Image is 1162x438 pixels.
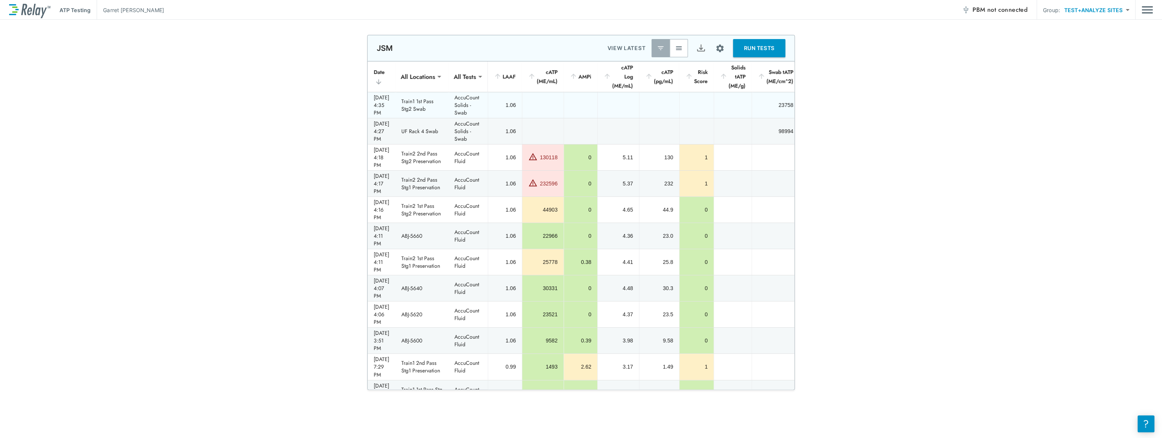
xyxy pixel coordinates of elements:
[570,72,591,81] div: AMPi
[395,223,448,249] td: ABJ-5660
[395,354,448,380] td: Train1 2nd Pass Stg1 Preservation
[645,232,673,240] div: 23.0
[686,311,708,318] div: 0
[607,44,645,53] p: VIEW LATEST
[494,232,516,240] div: 1.06
[528,311,558,318] div: 23521
[448,69,481,84] div: All Tests
[657,44,664,52] img: Latest
[395,380,448,406] td: Train1 1st Pass Stg 2 Preservation
[528,337,558,344] div: 9582
[686,180,708,187] div: 1
[1043,6,1060,14] p: Group:
[645,206,673,214] div: 44.9
[570,363,591,370] div: 2.62
[604,154,633,161] div: 5.11
[645,258,673,266] div: 25.8
[528,152,537,161] img: Warning
[758,101,793,109] div: 23758
[570,284,591,292] div: 0
[448,171,488,196] td: AccuCount Fluid
[494,206,516,214] div: 1.06
[448,275,488,301] td: AccuCount Fluid
[494,127,516,135] div: 1.06
[374,329,389,352] div: [DATE] 3:51 PM
[570,232,591,240] div: 0
[696,44,706,53] img: Export Icon
[494,337,516,344] div: 1.06
[448,380,488,406] td: AccuCount Fluid
[686,154,708,161] div: 1
[686,232,708,240] div: 0
[710,38,730,58] button: Site setup
[374,198,389,221] div: [DATE] 4:16 PM
[528,258,558,266] div: 25778
[448,118,488,144] td: AccuCount Solids - Swab
[720,63,745,90] div: Solids tATP (ME/g)
[494,389,516,397] div: 0.99
[1142,3,1153,17] button: Main menu
[539,180,558,187] div: 232596
[377,44,393,53] p: JSM
[374,277,389,300] div: [DATE] 4:07 PM
[374,251,389,273] div: [DATE] 4:11 PM
[686,284,708,292] div: 0
[395,249,448,275] td: Train2 1st Pass Stg1 Preservation
[645,389,673,397] div: 5.28
[645,68,673,86] div: cATP (pg/mL)
[570,180,591,187] div: 0
[395,69,440,84] div: All Locations
[528,178,537,187] img: Warning
[570,258,591,266] div: 0.38
[494,363,516,370] div: 0.99
[448,354,488,380] td: AccuCount Fluid
[645,337,673,344] div: 9.58
[570,154,591,161] div: 0
[645,284,673,292] div: 30.3
[374,355,389,378] div: [DATE] 7:29 PM
[374,303,389,326] div: [DATE] 4:06 PM
[374,120,389,143] div: [DATE] 4:27 PM
[645,311,673,318] div: 23.5
[686,363,708,370] div: 1
[959,2,1030,17] button: PBM not connected
[494,258,516,266] div: 1.06
[686,337,708,344] div: 0
[962,6,969,14] img: Offline Icon
[395,171,448,196] td: Train2 2nd Pass Stg1 Preservation
[604,311,633,318] div: 4.37
[448,92,488,118] td: AccuCount Solids - Swab
[973,5,1027,15] span: PBM
[686,258,708,266] div: 0
[715,44,725,53] img: Settings Icon
[528,206,558,214] div: 44903
[374,94,389,116] div: [DATE] 4:35 PM
[604,206,633,214] div: 4.65
[645,363,673,370] div: 1.49
[539,154,558,161] div: 130118
[604,337,633,344] div: 3.98
[570,337,591,344] div: 0.39
[494,180,516,187] div: 1.06
[395,197,448,223] td: Train2 1st Pass Stg2 Preservation
[448,197,488,223] td: AccuCount Fluid
[1137,415,1154,432] iframe: Resource center
[494,311,516,318] div: 1.06
[395,144,448,170] td: Train2 2nd Pass Stg2 Preservation
[603,63,633,90] div: cATP Log (ME/mL)
[395,118,448,144] td: UF Rack 4 Swab
[103,6,164,14] p: Garret [PERSON_NAME]
[733,39,785,57] button: RUN TESTS
[570,389,591,397] div: 0
[570,311,591,318] div: 0
[570,206,591,214] div: 0
[395,328,448,353] td: ABJ-5600
[395,275,448,301] td: ABJ-5640
[528,232,558,240] div: 22966
[368,61,395,92] th: Date
[604,389,633,397] div: 3.72
[692,39,710,57] button: Export
[685,68,708,86] div: Risk Score
[448,144,488,170] td: AccuCount Fluid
